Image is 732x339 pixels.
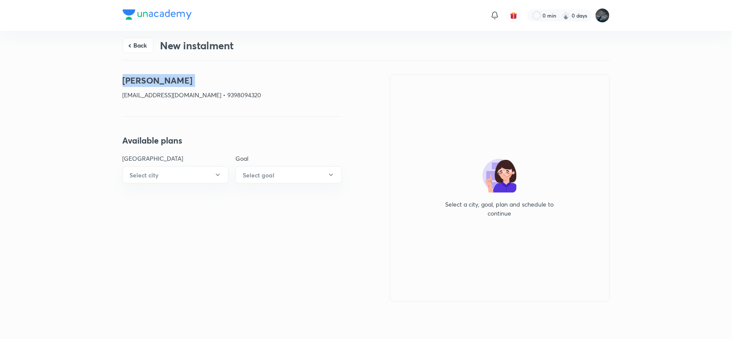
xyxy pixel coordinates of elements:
h3: New instalment [160,39,234,52]
img: Subrahmanyam Mopidevi [595,8,610,23]
img: streak [562,11,570,20]
button: avatar [507,9,521,22]
a: Company Logo [123,9,192,22]
p: [GEOGRAPHIC_DATA] [123,154,229,163]
img: Company Logo [123,9,192,20]
h4: [PERSON_NAME] [123,74,342,87]
button: Select city [123,166,229,183]
p: [EMAIL_ADDRESS][DOMAIN_NAME] • 9398094320 [123,90,342,99]
p: Select a city, goal, plan and schedule to continue [440,200,560,218]
button: Back [123,38,154,53]
p: Goal [235,154,342,163]
h6: Select goal [243,171,274,180]
img: no-plan-selected [482,159,517,193]
img: avatar [510,12,518,19]
h6: Select city [130,171,159,180]
h4: Available plans [123,134,342,147]
button: Select goal [235,166,342,183]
